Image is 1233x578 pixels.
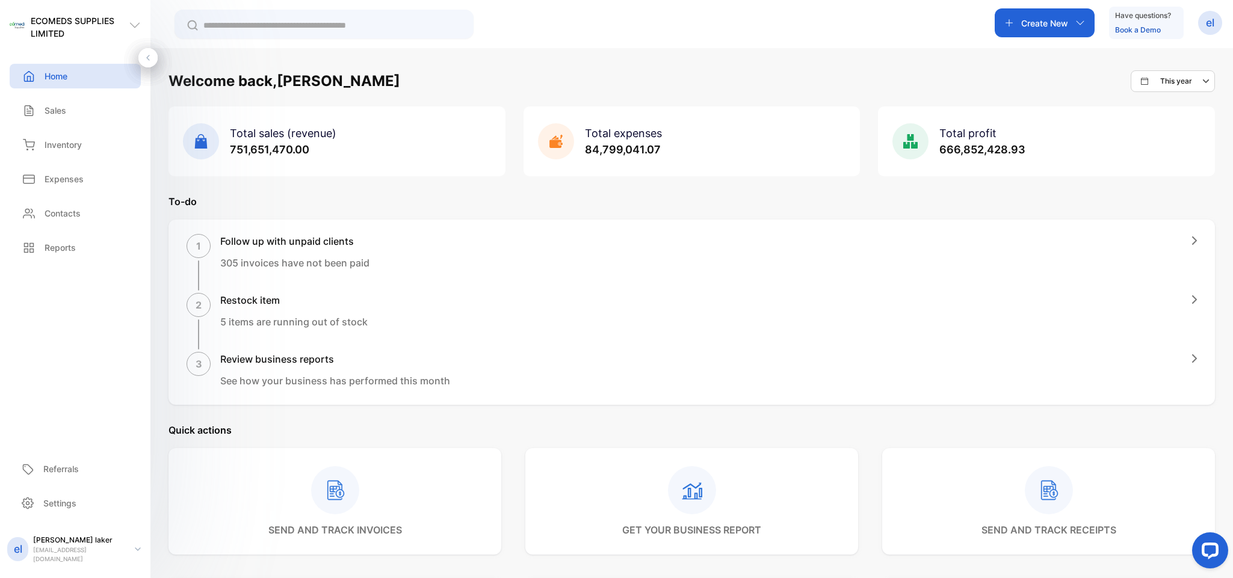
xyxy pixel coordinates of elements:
[1021,17,1068,29] p: Create New
[220,374,450,388] p: See how your business has performed this month
[43,497,76,509] p: Settings
[585,127,662,140] span: Total expenses
[995,8,1095,37] button: Create New
[230,127,336,140] span: Total sales (revenue)
[196,239,201,253] p: 1
[230,143,309,156] span: 751,651,470.00
[10,18,25,33] img: logo
[43,463,79,475] p: Referrals
[220,234,369,248] h1: Follow up with unpaid clients
[1115,25,1161,34] a: Book a Demo
[220,293,368,307] h1: Restock item
[1182,527,1233,578] iframe: LiveChat chat widget
[268,523,402,537] p: send and track invoices
[45,173,84,185] p: Expenses
[196,298,202,312] p: 2
[14,541,22,557] p: el
[1160,76,1192,87] p: This year
[1131,70,1215,92] button: This year
[168,70,400,92] h1: Welcome back, [PERSON_NAME]
[1115,10,1171,22] p: Have questions?
[45,138,82,151] p: Inventory
[220,315,368,329] p: 5 items are running out of stock
[939,143,1025,156] span: 666,852,428.93
[168,194,1215,209] p: To-do
[168,423,1215,437] p: Quick actions
[585,143,661,156] span: 84,799,041.07
[31,14,129,40] p: ECOMEDS SUPPLIES LIMITED
[1206,15,1214,31] p: el
[45,241,76,254] p: Reports
[33,535,125,546] p: [PERSON_NAME] laker
[622,523,761,537] p: get your business report
[220,256,369,270] p: 305 invoices have not been paid
[45,207,81,220] p: Contacts
[220,352,450,366] h1: Review business reports
[1198,8,1222,37] button: el
[939,127,997,140] span: Total profit
[33,546,125,564] p: [EMAIL_ADDRESS][DOMAIN_NAME]
[45,70,67,82] p: Home
[45,104,66,117] p: Sales
[196,357,202,371] p: 3
[981,523,1116,537] p: send and track receipts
